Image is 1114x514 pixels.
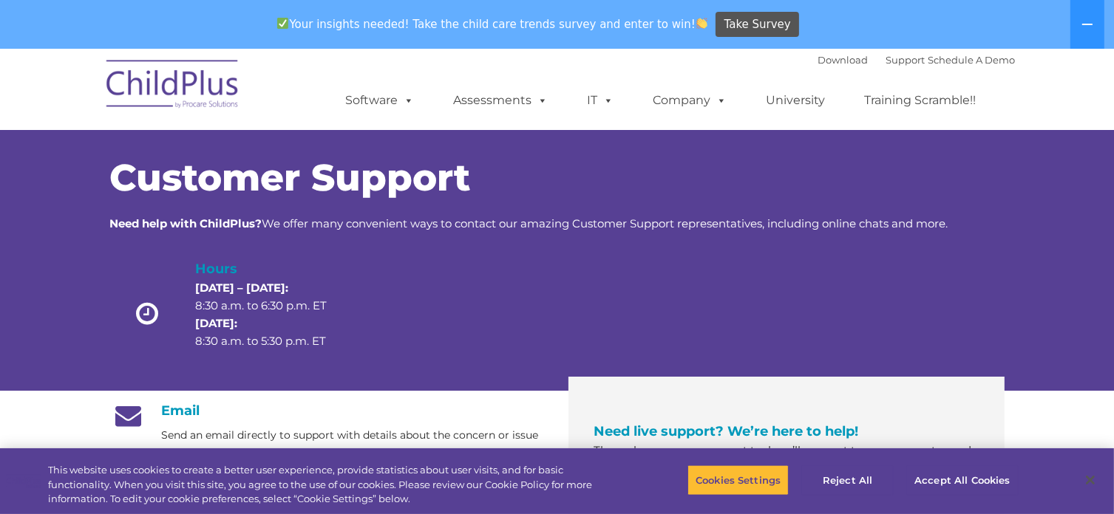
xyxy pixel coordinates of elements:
img: ChildPlus by Procare Solutions [99,49,247,123]
strong: [DATE] – [DATE]: [195,281,288,295]
span: Your insights needed! Take the child care trends survey and enter to win! [271,10,714,38]
button: Accept All Cookies [906,465,1018,496]
span: Need live support? We’re here to help! [594,423,859,439]
a: University [752,86,840,115]
img: ✅ [277,18,288,29]
a: Download [818,54,869,66]
p: Send an email directly to support with details about the concern or issue you are experiencing. [162,426,546,463]
a: Take Survey [716,12,799,38]
button: Reject All [801,465,894,496]
strong: [DATE]: [195,316,237,330]
a: Support [886,54,925,66]
span: Take Survey [724,12,791,38]
a: Company [639,86,742,115]
span: We offer many convenient ways to contact our amazing Customer Support representatives, including ... [110,216,948,230]
a: Assessments [439,86,563,115]
a: IT [573,86,629,115]
p: 8:30 a.m. to 6:30 p.m. ET 8:30 a.m. to 5:30 p.m. ET [195,279,352,350]
div: This website uses cookies to create a better user experience, provide statistics about user visit... [48,463,613,507]
button: Close [1074,464,1107,496]
h4: Email [110,402,546,419]
h4: Hours [195,258,352,279]
button: Cookies Settings [687,465,789,496]
a: Schedule A Demo [928,54,1016,66]
a: Software [331,86,429,115]
a: Training Scramble!! [850,86,991,115]
span: Customer Support [110,155,471,200]
strong: Need help with ChildPlus? [110,216,262,230]
img: 👏 [696,18,707,29]
font: | [818,54,1016,66]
